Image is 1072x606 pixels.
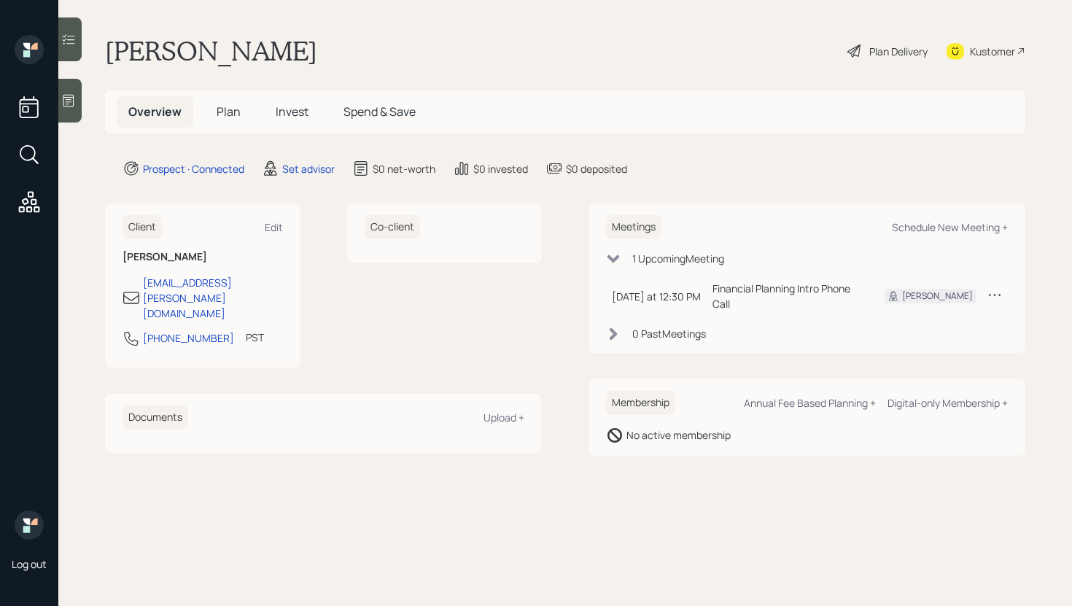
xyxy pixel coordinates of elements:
h6: Documents [123,405,188,430]
img: retirable_logo.png [15,510,44,540]
div: Log out [12,557,47,571]
div: [EMAIL_ADDRESS][PERSON_NAME][DOMAIN_NAME] [143,275,283,321]
div: [PHONE_NUMBER] [143,330,234,346]
div: Digital-only Membership + [887,396,1008,410]
span: Overview [128,104,182,120]
div: $0 net-worth [373,161,435,176]
div: Plan Delivery [869,44,928,59]
div: Schedule New Meeting + [892,220,1008,234]
div: Edit [265,220,283,234]
h6: Membership [606,391,675,415]
h6: Meetings [606,215,661,239]
div: $0 deposited [566,161,627,176]
div: [PERSON_NAME] [902,290,973,303]
h6: [PERSON_NAME] [123,251,283,263]
div: 1 Upcoming Meeting [632,251,724,266]
div: 0 Past Meeting s [632,326,706,341]
h6: Client [123,215,162,239]
div: Set advisor [282,161,335,176]
div: Prospect · Connected [143,161,244,176]
div: Financial Planning Intro Phone Call [712,281,861,311]
div: Upload + [483,411,524,424]
h6: Co-client [365,215,420,239]
span: Spend & Save [343,104,416,120]
span: Plan [217,104,241,120]
div: [DATE] at 12:30 PM [612,289,701,304]
div: Kustomer [970,44,1015,59]
div: $0 invested [473,161,528,176]
h1: [PERSON_NAME] [105,35,317,67]
div: Annual Fee Based Planning + [744,396,876,410]
div: PST [246,330,264,345]
span: Invest [276,104,308,120]
div: No active membership [626,427,731,443]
